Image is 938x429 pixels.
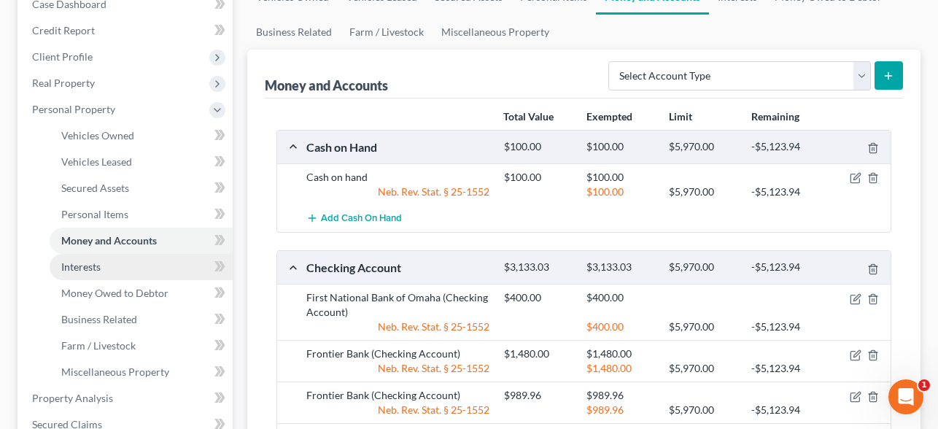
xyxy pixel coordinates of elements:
[662,361,744,376] div: $5,970.00
[751,110,799,123] strong: Remaining
[299,290,497,320] div: First National Bank of Omaha (Checking Account)
[299,388,497,403] div: Frontier Bank (Checking Account)
[32,103,115,115] span: Personal Property
[50,123,233,149] a: Vehicles Owned
[662,140,744,154] div: $5,970.00
[247,15,341,50] a: Business Related
[744,140,826,154] div: -$5,123.94
[61,366,169,378] span: Miscellaneous Property
[579,290,662,305] div: $400.00
[662,185,744,199] div: $5,970.00
[744,361,826,376] div: -$5,123.94
[61,129,134,142] span: Vehicles Owned
[50,149,233,175] a: Vehicles Leased
[497,170,579,185] div: $100.00
[20,18,233,44] a: Credit Report
[579,388,662,403] div: $989.96
[497,290,579,305] div: $400.00
[32,24,95,36] span: Credit Report
[50,280,233,306] a: Money Owed to Debtor
[586,110,632,123] strong: Exempted
[503,110,554,123] strong: Total Value
[61,234,157,247] span: Money and Accounts
[265,77,388,94] div: Money and Accounts
[579,320,662,334] div: $400.00
[299,320,497,334] div: Neb. Rev. Stat. § 25-1552
[50,228,233,254] a: Money and Accounts
[579,260,662,274] div: $3,133.03
[61,182,129,194] span: Secured Assets
[50,359,233,385] a: Miscellaneous Property
[497,140,579,154] div: $100.00
[61,313,137,325] span: Business Related
[299,139,497,155] div: Cash on Hand
[299,347,497,361] div: Frontier Bank (Checking Account)
[20,385,233,411] a: Property Analysis
[32,392,113,404] span: Property Analysis
[61,287,168,299] span: Money Owed to Debtor
[662,320,744,334] div: $5,970.00
[299,260,497,275] div: Checking Account
[744,185,826,199] div: -$5,123.94
[579,140,662,154] div: $100.00
[579,170,662,185] div: $100.00
[579,347,662,361] div: $1,480.00
[61,155,132,168] span: Vehicles Leased
[579,403,662,417] div: $989.96
[50,175,233,201] a: Secured Assets
[299,185,497,199] div: Neb. Rev. Stat. § 25-1552
[321,213,402,225] span: Add Cash on Hand
[744,320,826,334] div: -$5,123.94
[50,254,233,280] a: Interests
[744,403,826,417] div: -$5,123.94
[579,185,662,199] div: $100.00
[32,77,95,89] span: Real Property
[662,403,744,417] div: $5,970.00
[50,306,233,333] a: Business Related
[61,339,136,352] span: Farm / Livestock
[61,260,101,273] span: Interests
[433,15,558,50] a: Miscellaneous Property
[50,201,233,228] a: Personal Items
[579,361,662,376] div: $1,480.00
[299,361,497,376] div: Neb. Rev. Stat. § 25-1552
[669,110,692,123] strong: Limit
[32,50,93,63] span: Client Profile
[306,205,402,232] button: Add Cash on Hand
[61,208,128,220] span: Personal Items
[341,15,433,50] a: Farm / Livestock
[662,260,744,274] div: $5,970.00
[918,379,930,391] span: 1
[497,388,579,403] div: $989.96
[299,403,497,417] div: Neb. Rev. Stat. § 25-1552
[888,379,923,414] iframe: Intercom live chat
[50,333,233,359] a: Farm / Livestock
[299,170,497,185] div: Cash on hand
[497,347,579,361] div: $1,480.00
[744,260,826,274] div: -$5,123.94
[497,260,579,274] div: $3,133.03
